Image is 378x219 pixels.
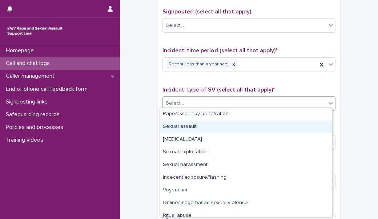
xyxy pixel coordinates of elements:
div: Select... [166,22,184,29]
div: Online/image-based sexual violence [160,197,332,210]
span: Signposted (select all that apply) [162,9,251,15]
div: Indecent exposure/flashing [160,171,332,184]
p: Training videos [3,137,49,143]
div: Voyeurism [160,184,332,197]
div: Sexual harassment [160,159,332,171]
div: Rape/assault by penetration [160,108,332,121]
div: Select... [166,100,184,107]
img: rhQMoQhaT3yELyF149Cw [6,24,64,38]
div: Sexual assault [160,121,332,133]
div: Recent (less than a year ago) [166,60,230,69]
p: Call and chat logs [3,60,56,67]
div: Sexual exploitation [160,146,332,159]
p: Caller management [3,73,60,80]
p: Homepage [3,47,40,54]
span: Incident: time period (select all that apply) [162,48,277,53]
p: Safeguarding records [3,111,65,118]
p: Policies and processes [3,124,69,131]
span: Incident: type of SV (select all that apply) [162,87,275,93]
p: End of phone call feedback form [3,86,93,93]
div: Child sexual abuse [160,133,332,146]
p: Signposting links [3,98,53,105]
